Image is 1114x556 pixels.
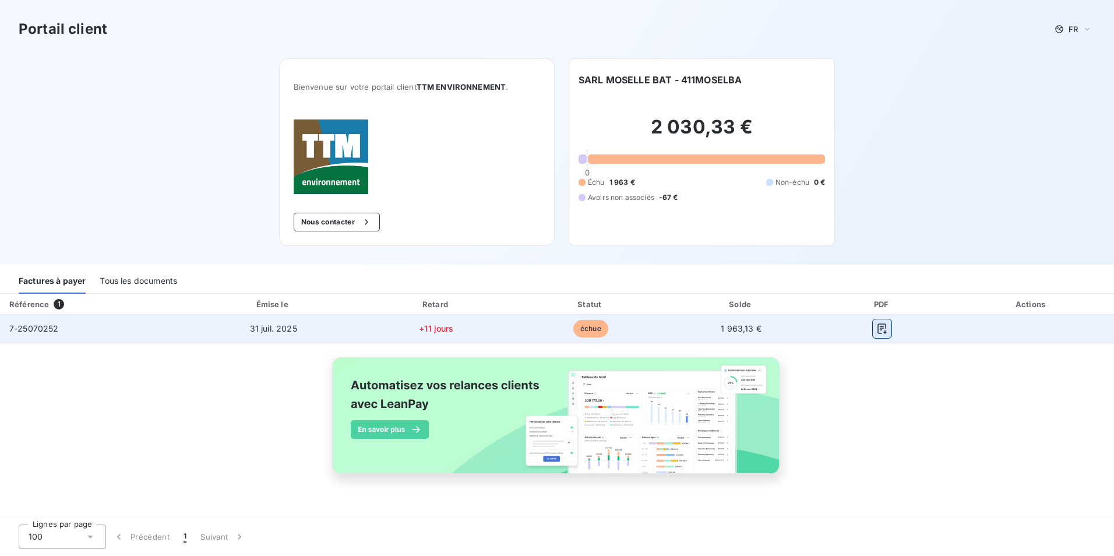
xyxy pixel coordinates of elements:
div: Référence [9,300,49,309]
span: 7-25070252 [9,323,59,333]
div: Factures à payer [19,269,86,294]
h3: Portail client [19,19,107,40]
div: Tous les documents [100,269,177,294]
div: Retard [361,298,512,310]
span: +11 jours [419,323,453,333]
span: 100 [29,531,43,543]
span: TTM ENVIRONNEMENT [417,82,506,92]
span: 1 [184,531,186,543]
span: FR [1069,24,1078,34]
button: Nous contacter [294,213,380,231]
span: 31 juil. 2025 [250,323,297,333]
span: Non-échu [775,177,809,188]
button: Précédent [106,525,177,549]
span: 1 963 € [609,177,635,188]
div: Émise le [191,298,356,310]
span: 0 € [814,177,825,188]
span: échue [573,320,608,337]
span: Avoirs non associés [588,192,654,203]
div: Statut [517,298,665,310]
img: banner [322,350,792,494]
div: PDF [818,298,947,310]
h2: 2 030,33 € [579,115,825,150]
h6: SARL MOSELLE BAT - 411MOSELBA [579,73,742,87]
img: Company logo [294,119,368,194]
div: Actions [951,298,1112,310]
span: 1 [54,299,64,309]
span: 1 963,13 € [721,323,762,333]
button: Suivant [193,525,252,549]
button: 1 [177,525,193,549]
span: Bienvenue sur votre portail client . [294,82,540,92]
span: 0 [585,168,590,177]
span: -67 € [659,192,678,203]
span: Échu [588,177,605,188]
div: Solde [669,298,813,310]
